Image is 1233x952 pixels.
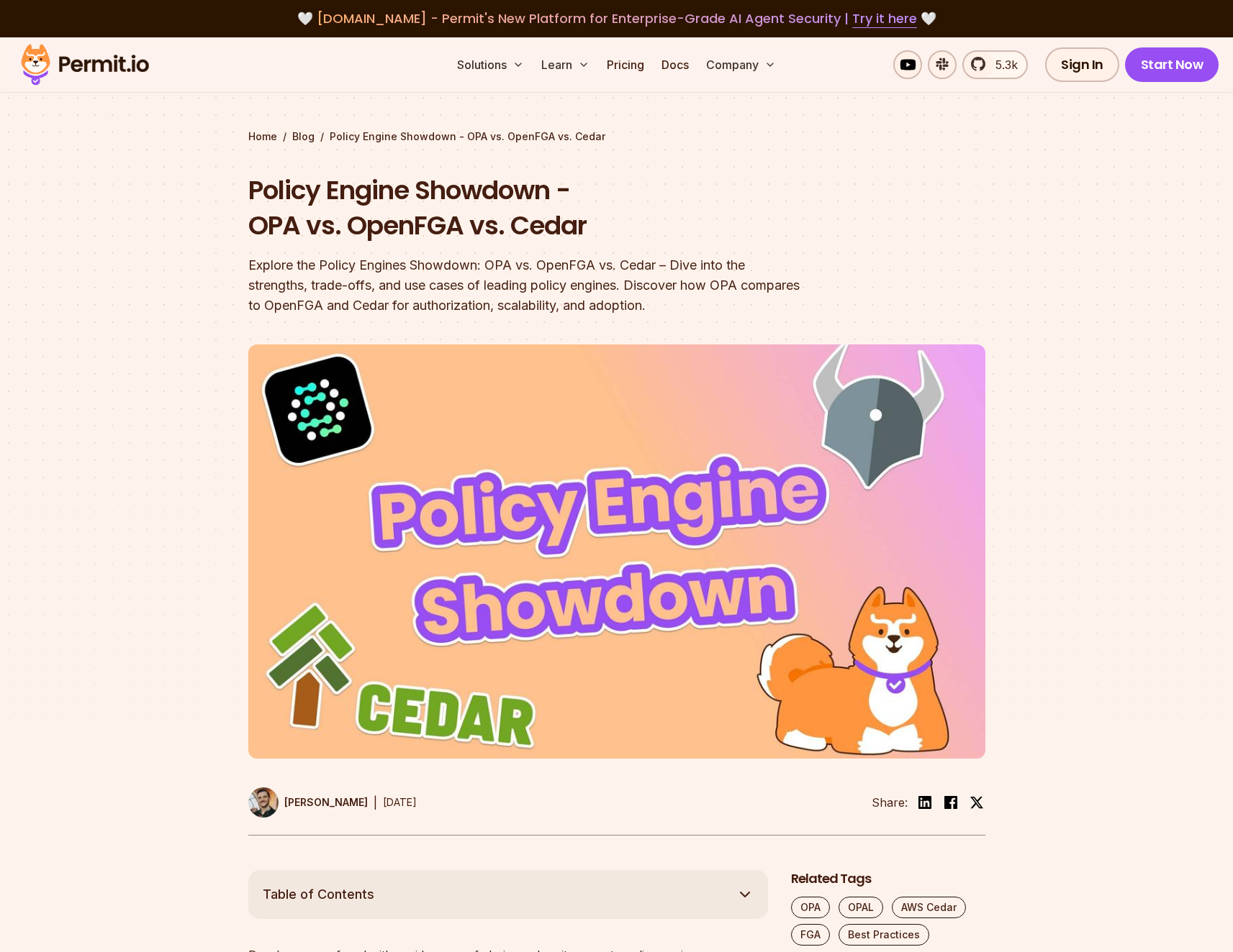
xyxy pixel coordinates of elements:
[987,56,1018,73] span: 5.3k
[1125,47,1219,82] a: Start Now
[872,794,908,811] li: Share:
[248,344,985,759] img: Policy Engine Showdown - OPA vs. OpenFGA vs. Cedar
[317,9,917,27] span: [DOMAIN_NAME] - Permit's New Platform for Enterprise-Grade AI Agent Security |
[248,787,368,818] a: [PERSON_NAME]
[970,795,984,810] img: twitter
[839,924,929,946] a: Best Practices
[791,897,830,918] a: OPA
[451,50,530,79] button: Solutions
[374,794,377,811] div: |
[791,870,985,888] h2: Related Tags
[916,794,934,811] img: linkedin
[263,884,374,905] span: Table of Contents
[942,794,959,811] img: facebook
[292,129,315,144] a: Blog
[892,897,966,918] a: AWS Cedar
[1045,47,1119,82] a: Sign In
[383,796,417,808] time: [DATE]
[14,40,155,89] img: Permit logo
[248,255,801,316] div: Explore the Policy Engines Showdown: OPA vs. OpenFGA vs. Cedar – Dive into the strengths, trade-o...
[248,129,985,144] div: / /
[248,173,801,244] h1: Policy Engine Showdown - OPA vs. OpenFGA vs. Cedar
[284,795,368,810] p: [PERSON_NAME]
[248,787,279,818] img: Daniel Bass
[248,129,277,144] a: Home
[839,897,883,918] a: OPAL
[536,50,595,79] button: Learn
[601,50,650,79] a: Pricing
[35,9,1198,29] div: 🤍 🤍
[656,50,695,79] a: Docs
[248,870,768,919] button: Table of Contents
[791,924,830,946] a: FGA
[852,9,917,28] a: Try it here
[962,50,1028,79] a: 5.3k
[700,50,782,79] button: Company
